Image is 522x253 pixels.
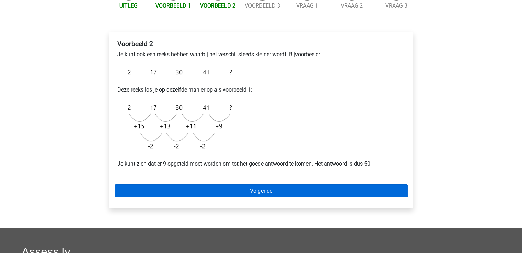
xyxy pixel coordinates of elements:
[341,2,363,9] a: Vraag 2
[117,40,153,48] b: Voorbeeld 2
[117,160,405,168] p: Je kunt zien dat er 9 opgeteld moet worden om tot het goede antwoord te komen. Het antwoord is du...
[117,50,405,59] p: Je kunt ook een reeks hebben waarbij het verschil steeds kleiner wordt. Bijvoorbeeld:
[385,2,407,9] a: Vraag 3
[296,2,318,9] a: Vraag 1
[115,184,408,197] a: Volgende
[119,2,138,9] a: Uitleg
[117,99,235,154] img: Monotonous_Example_2_2.png
[155,2,191,9] a: Voorbeeld 1
[117,64,235,80] img: Monotonous_Example_2.png
[117,86,405,94] p: Deze reeks los je op dezelfde manier op als voorbeeld 1:
[200,2,235,9] a: Voorbeeld 2
[245,2,280,9] a: Voorbeeld 3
